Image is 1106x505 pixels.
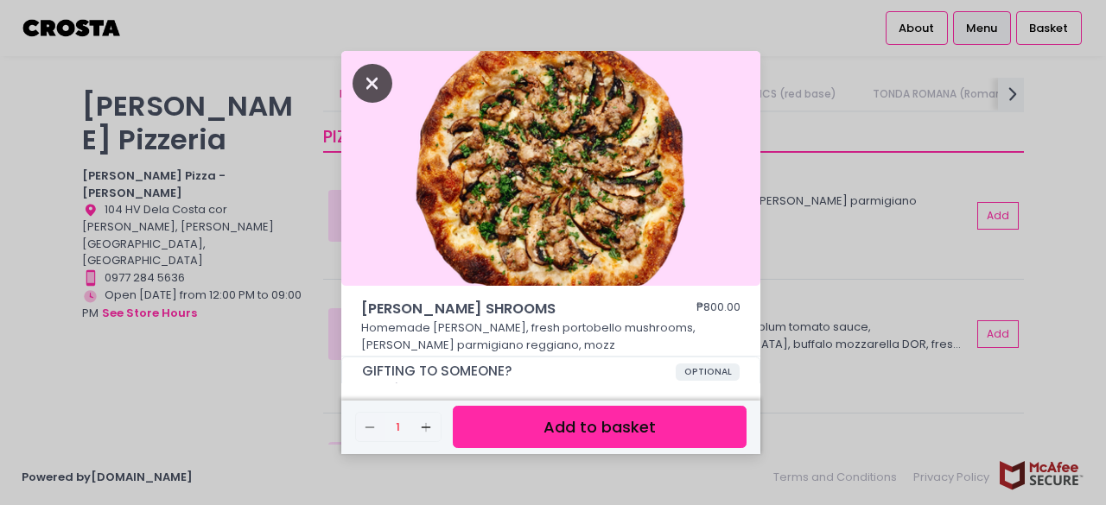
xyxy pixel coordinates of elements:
span: GIFTING TO SOMEONE? [362,363,676,379]
span: OPTIONAL [676,363,741,381]
div: If you're buying multiple pizzas please tick this upgrade for EVERY pizza [362,381,741,407]
img: SALCICCIA SHROOMS [341,51,760,286]
div: ₱800.00 [696,299,741,319]
p: Homemade [PERSON_NAME], fresh portobello mushrooms, [PERSON_NAME] parmigiano reggiano, mozz [361,319,741,353]
button: Add to basket [453,406,747,448]
span: [PERSON_NAME] SHROOMS [361,299,646,319]
button: Close [353,73,392,91]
